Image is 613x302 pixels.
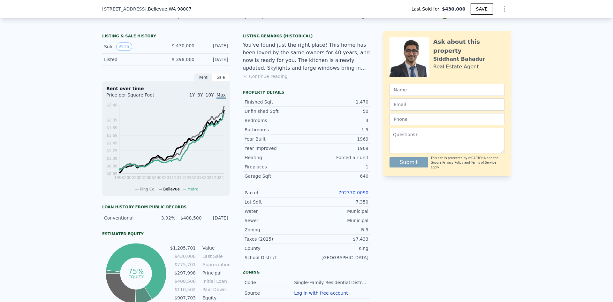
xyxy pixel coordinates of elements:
div: Rent over time [106,85,226,92]
div: Rent [194,73,212,81]
button: View historical data [116,43,132,51]
button: Log in with free account [294,290,348,296]
tspan: 2024 [214,175,224,180]
button: Show Options [498,3,511,15]
div: [DATE] [200,56,228,63]
div: Lot Sqft [245,199,306,205]
tspan: 2011 [164,175,174,180]
span: Max [216,92,226,99]
div: Zoning [243,270,370,275]
div: Listing Remarks (Historical) [243,34,370,39]
tspan: 2000 [124,175,134,180]
tspan: $1.09 [107,156,117,161]
td: Value [201,244,230,252]
button: Continue reading [243,73,288,80]
div: Listed [104,56,161,63]
div: 3 [306,117,368,124]
tspan: $1.89 [107,126,117,130]
div: 640 [306,173,368,179]
input: Email [390,98,504,111]
tspan: 2003 [134,175,144,180]
div: 3.92% [153,215,175,221]
tspan: 2006 [144,175,154,180]
a: 792370-0090 [338,190,368,195]
span: King Co. [140,187,156,191]
div: [DATE] [206,215,228,221]
tspan: $2.48 [107,103,117,107]
tspan: equity [128,274,144,279]
td: Last Sale [201,253,230,260]
div: Heating [245,154,306,161]
div: Municipal [306,217,368,224]
td: $408,500 [170,278,196,285]
div: Zoning [245,227,306,233]
div: Estimated Equity [102,231,230,236]
div: Finished Sqft [245,99,306,105]
div: Sold [104,43,161,51]
span: , Bellevue [147,6,192,12]
button: SAVE [471,3,493,15]
div: Year Improved [245,145,306,151]
td: $110,502 [170,286,196,293]
tspan: 2008 [154,175,164,180]
div: 1.5 [306,127,368,133]
input: Phone [390,113,504,125]
td: Principal [201,269,230,276]
div: You've found just the right place! This home has been loved by the same owners for 40 years, and ... [243,41,370,72]
span: Bellevue [163,187,180,191]
tspan: $0.69 [107,172,117,176]
tspan: 2018 [194,175,204,180]
div: Sewer [245,217,306,224]
div: Siddhant Bahadur [433,55,485,63]
div: Source [245,290,294,296]
tspan: $1.69 [107,133,117,138]
tspan: 2016 [184,175,194,180]
td: $775,701 [170,261,196,268]
div: This site is protected by reCAPTCHA and the Google and apply. [431,156,504,170]
span: $ 430,000 [172,43,194,48]
div: School District [245,254,306,261]
div: Real Estate Agent [433,63,479,71]
div: Year Built [245,136,306,142]
div: 7,350 [306,199,368,205]
div: [GEOGRAPHIC_DATA] [306,254,368,261]
div: 1969 [306,136,368,142]
a: Terms of Service [471,161,496,164]
tspan: $2.09 [107,118,117,122]
div: Forced air unit [306,154,368,161]
tspan: $1.49 [107,141,117,145]
div: 1969 [306,145,368,151]
td: $907,703 [170,294,196,301]
span: $ 398,000 [172,57,194,62]
div: Sale [212,73,230,81]
td: Paid Down [201,286,230,293]
div: Parcel [245,190,306,196]
div: Price per Square Foot [106,92,166,102]
div: Garage Sqft [245,173,306,179]
div: Bathrooms [245,127,306,133]
div: Fireplaces [245,164,306,170]
div: Water [245,208,306,214]
div: Bedrooms [245,117,306,124]
span: Last Sold for [412,6,442,12]
tspan: $1.29 [107,149,117,153]
span: 3Y [197,92,203,97]
div: Ask about this property [433,37,504,55]
div: Code [245,279,294,286]
input: Name [390,84,504,96]
div: Single-Family Residential Districts [294,279,368,286]
a: Privacy Policy [443,161,463,164]
div: LISTING & SALE HISTORY [102,34,230,40]
div: Municipal [306,208,368,214]
div: Conventional [104,215,149,221]
div: 1,470 [306,99,368,105]
div: King [306,245,368,252]
tspan: 2013 [174,175,184,180]
div: County [245,245,306,252]
button: Submit [390,157,428,167]
div: R-5 [306,227,368,233]
span: Metro [187,187,198,191]
tspan: 2021 [204,175,214,180]
span: $430,000 [442,6,465,12]
tspan: 75% [128,267,144,275]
